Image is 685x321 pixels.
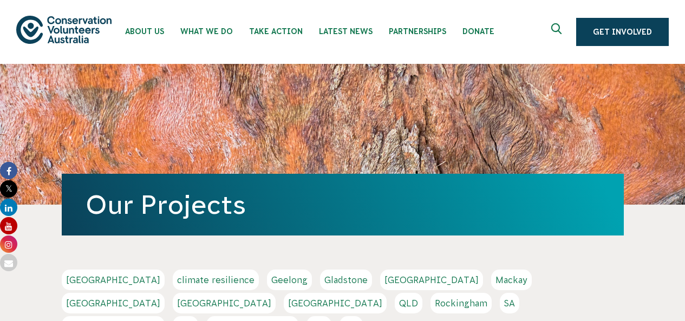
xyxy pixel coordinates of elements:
[16,16,112,43] img: logo.svg
[462,27,494,36] span: Donate
[267,270,312,290] a: Geelong
[180,27,233,36] span: What We Do
[500,293,519,313] a: SA
[62,270,165,290] a: [GEOGRAPHIC_DATA]
[173,293,276,313] a: [GEOGRAPHIC_DATA]
[249,27,303,36] span: Take Action
[380,270,483,290] a: [GEOGRAPHIC_DATA]
[86,190,246,219] a: Our Projects
[576,18,669,46] a: Get Involved
[395,293,422,313] a: QLD
[173,270,259,290] a: climate resilience
[125,27,164,36] span: About Us
[389,27,446,36] span: Partnerships
[545,19,571,45] button: Expand search box Close search box
[430,293,492,313] a: Rockingham
[491,270,532,290] a: Mackay
[62,293,165,313] a: [GEOGRAPHIC_DATA]
[284,293,387,313] a: [GEOGRAPHIC_DATA]
[551,23,565,41] span: Expand search box
[319,27,373,36] span: Latest News
[320,270,372,290] a: Gladstone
